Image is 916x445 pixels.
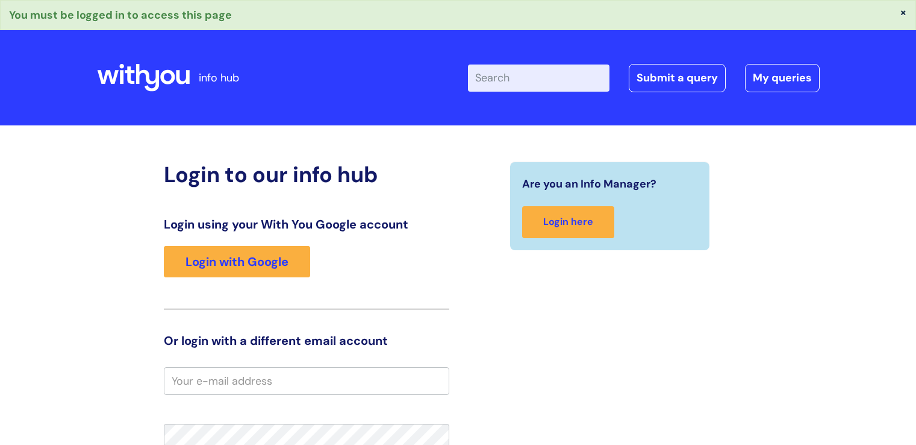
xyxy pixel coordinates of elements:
[164,162,449,188] h2: Login to our info hub
[629,64,726,92] a: Submit a query
[164,217,449,232] h3: Login using your With You Google account
[199,68,239,87] p: info hub
[522,174,656,194] span: Are you an Info Manager?
[522,206,614,238] a: Login here
[164,333,449,348] h3: Or login with a different email account
[164,367,449,395] input: Your e-mail address
[745,64,820,92] a: My queries
[900,7,907,17] button: ×
[164,246,310,277] a: Login with Google
[468,65,609,91] input: Search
